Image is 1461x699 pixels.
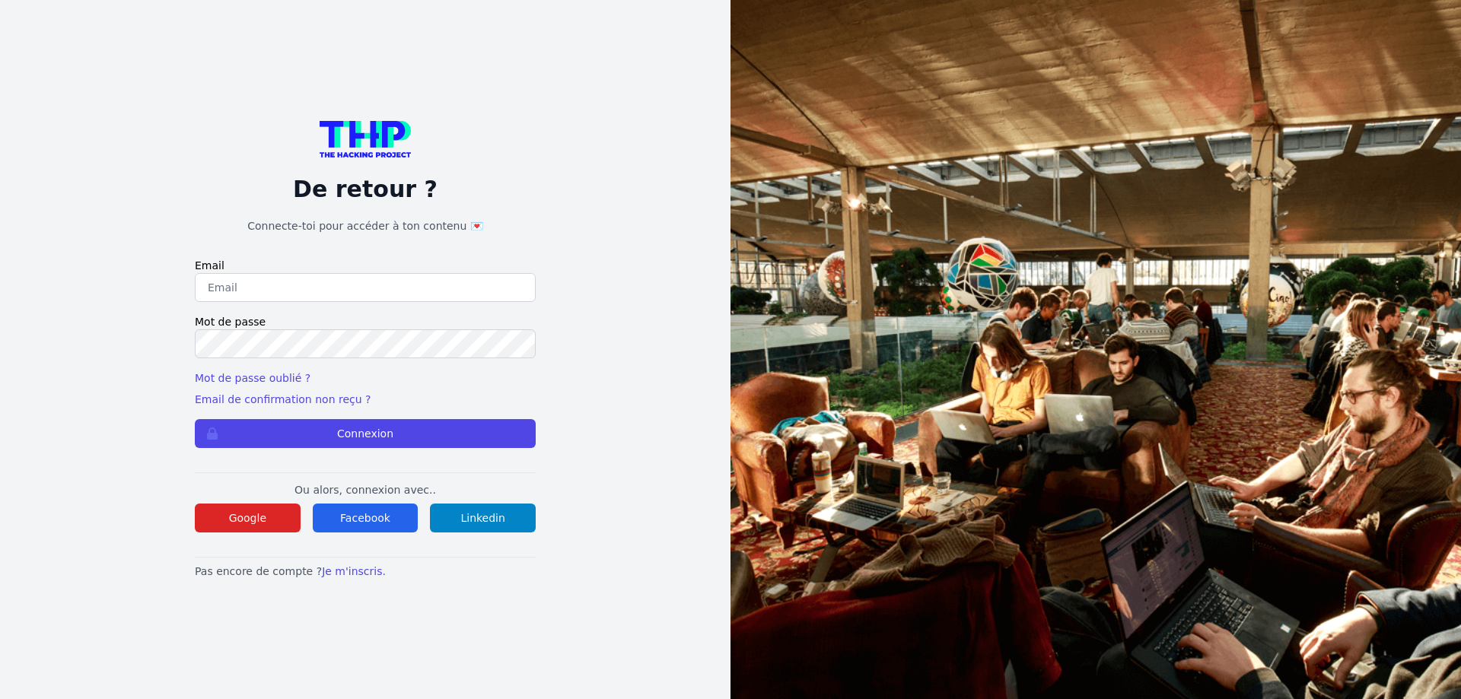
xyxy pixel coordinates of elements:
[195,372,310,384] a: Mot de passe oublié ?
[195,419,536,448] button: Connexion
[313,504,419,532] button: Facebook
[195,482,536,497] p: Ou alors, connexion avec..
[195,393,371,405] a: Email de confirmation non reçu ?
[195,176,536,203] p: De retour ?
[195,218,536,234] h1: Connecte-toi pour accéder à ton contenu 💌
[195,504,301,532] button: Google
[322,565,386,577] a: Je m'inscris.
[430,504,536,532] button: Linkedin
[195,273,536,302] input: Email
[195,258,536,273] label: Email
[195,314,536,329] label: Mot de passe
[320,121,411,157] img: logo
[195,564,536,579] p: Pas encore de compte ?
